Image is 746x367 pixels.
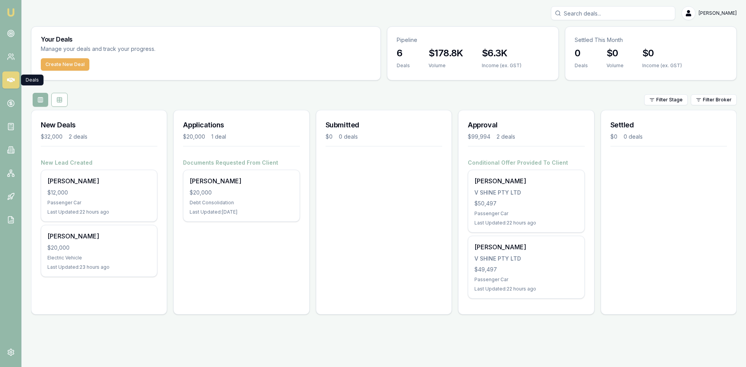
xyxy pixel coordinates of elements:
button: Create New Deal [41,58,89,71]
div: Deals [575,63,588,69]
div: Last Updated: 22 hours ago [47,209,151,215]
div: Debt Consolidation [190,200,293,206]
h3: New Deals [41,120,157,130]
div: $20,000 [183,133,205,141]
span: [PERSON_NAME] [699,10,737,16]
div: Electric Vehicle [47,255,151,261]
div: Volume [429,63,463,69]
h3: $6.3K [482,47,521,59]
h3: 6 [397,47,410,59]
div: Income (ex. GST) [482,63,521,69]
div: 0 deals [339,133,358,141]
div: [PERSON_NAME] [47,176,151,186]
div: 2 deals [69,133,87,141]
div: $0 [610,133,617,141]
div: [PERSON_NAME] [47,231,151,241]
div: Last Updated: 22 hours ago [474,220,578,226]
div: $49,497 [474,266,578,273]
div: $12,000 [47,189,151,197]
p: Settled This Month [575,36,727,44]
h4: New Lead Created [41,159,157,167]
h3: Submitted [326,120,442,130]
div: Deals [397,63,410,69]
div: Passenger Car [474,277,578,283]
div: $32,000 [41,133,63,141]
div: Passenger Car [47,200,151,206]
h3: 0 [575,47,588,59]
div: $99,994 [468,133,490,141]
h3: Approval [468,120,584,130]
input: Search deals [551,6,675,20]
button: Filter Broker [691,94,737,105]
h3: Settled [610,120,727,130]
h3: $0 [607,47,624,59]
h3: $178.8K [429,47,463,59]
div: [PERSON_NAME] [190,176,293,186]
div: $20,000 [190,189,293,197]
div: Passenger Car [474,210,578,217]
div: [PERSON_NAME] [474,176,578,186]
button: Filter Stage [644,94,688,105]
div: 1 deal [211,133,226,141]
p: Pipeline [397,36,549,44]
div: Volume [607,63,624,69]
div: Income (ex. GST) [642,63,682,69]
div: V SHINE PTY LTD [474,189,578,197]
h4: Conditional Offer Provided To Client [468,159,584,167]
div: $20,000 [47,244,151,252]
img: emu-icon-u.png [6,8,16,17]
div: Deals [21,75,44,85]
div: Last Updated: [DATE] [190,209,293,215]
p: Manage your deals and track your progress. [41,45,240,54]
div: 2 deals [497,133,515,141]
span: Filter Broker [703,97,732,103]
h4: Documents Requested From Client [183,159,300,167]
div: $0 [326,133,333,141]
span: Filter Stage [656,97,683,103]
div: V SHINE PTY LTD [474,255,578,263]
h3: $0 [642,47,682,59]
div: Last Updated: 23 hours ago [47,264,151,270]
h3: Applications [183,120,300,130]
h3: Your Deals [41,36,371,42]
div: 0 deals [624,133,643,141]
div: [PERSON_NAME] [474,242,578,252]
div: Last Updated: 22 hours ago [474,286,578,292]
div: $50,497 [474,200,578,207]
